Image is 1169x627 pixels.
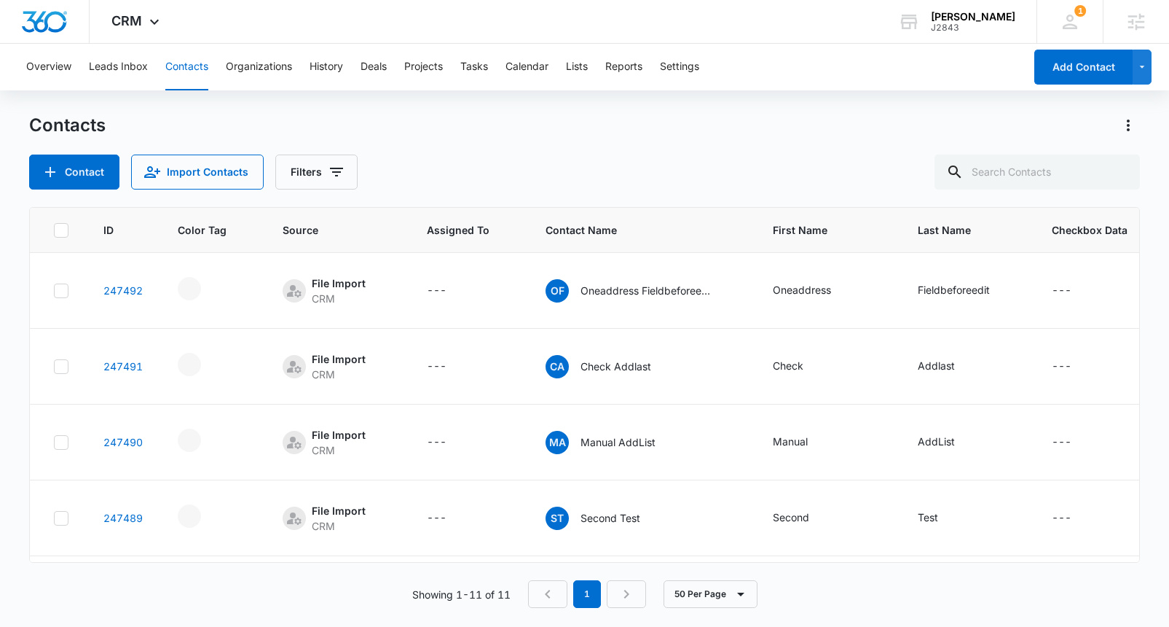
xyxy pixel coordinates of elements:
[103,222,122,238] span: ID
[918,358,981,375] div: Last Name - Addlast - Select to Edit Field
[566,44,588,90] button: Lists
[660,44,699,90] button: Settings
[546,431,682,454] div: Contact Name - Manual AddList - Select to Edit Field
[26,44,71,90] button: Overview
[505,44,548,90] button: Calendar
[580,359,651,374] p: Check Addlast
[1074,5,1086,17] span: 1
[404,44,443,90] button: Projects
[773,282,857,300] div: First Name - Oneaddress - Select to Edit Field
[918,434,955,449] div: AddList
[546,431,569,454] span: MA
[427,510,473,527] div: Assigned To - - Select to Edit Field
[283,276,392,306] div: Source - [object Object] - Select to Edit Field
[773,434,808,449] div: Manual
[178,222,227,238] span: Color Tag
[178,277,227,300] div: - - Select to Edit Field
[546,355,677,378] div: Contact Name - Check Addlast - Select to Edit Field
[427,358,473,375] div: Assigned To - - Select to Edit Field
[427,510,446,527] div: ---
[312,367,366,382] div: CRM
[178,353,227,376] div: - - Select to Edit Field
[427,282,473,300] div: Assigned To - - Select to Edit Field
[283,427,392,458] div: Source - [object Object] - Select to Edit Field
[312,276,366,291] div: File Import
[546,279,569,303] span: OF
[773,358,803,373] div: Check
[178,429,227,452] div: - - Select to Edit Field
[29,155,119,190] button: Add Contact
[226,44,292,90] button: Organizations
[918,510,938,525] div: Test
[918,358,955,373] div: Addlast
[312,427,366,443] div: File Import
[89,44,148,90] button: Leads Inbox
[312,518,366,534] div: CRM
[918,282,990,297] div: Fieldbeforeedit
[29,114,106,136] h1: Contacts
[1052,222,1127,238] span: Checkbox Data
[427,358,446,375] div: ---
[773,358,830,375] div: First Name - Check - Select to Edit Field
[1074,5,1086,17] div: notifications count
[427,434,446,451] div: ---
[918,282,1016,300] div: Last Name - Fieldbeforeedit - Select to Edit Field
[111,13,142,28] span: CRM
[460,44,488,90] button: Tasks
[580,283,712,298] p: Oneaddress Fieldbeforeedit
[773,282,831,297] div: Oneaddress
[1052,510,1071,527] div: ---
[427,222,489,238] span: Assigned To
[283,503,392,534] div: Source - [object Object] - Select to Edit Field
[103,436,143,448] a: Navigate to contact details page for Manual AddList
[312,291,366,306] div: CRM
[1052,510,1098,527] div: Checkbox Data - - Select to Edit Field
[1052,434,1071,451] div: ---
[361,44,387,90] button: Deals
[773,222,862,238] span: First Name
[664,580,757,608] button: 50 Per Page
[931,11,1015,23] div: account name
[412,587,511,602] p: Showing 1-11 of 11
[1052,358,1098,375] div: Checkbox Data - - Select to Edit Field
[165,44,208,90] button: Contacts
[427,434,473,451] div: Assigned To - - Select to Edit Field
[580,510,640,526] p: Second Test
[546,279,738,303] div: Contact Name - Oneaddress Fieldbeforeedit - Select to Edit Field
[178,505,227,528] div: - - Select to Edit Field
[1052,358,1071,375] div: ---
[773,434,834,451] div: First Name - Manual - Select to Edit Field
[773,510,809,525] div: Second
[546,507,666,530] div: Contact Name - Second Test - Select to Edit Field
[934,155,1140,190] input: Search Contacts
[312,503,366,518] div: File Import
[1052,282,1098,300] div: Checkbox Data - - Select to Edit Field
[312,351,366,367] div: File Import
[546,507,569,530] span: ST
[1117,114,1140,137] button: Actions
[283,222,371,238] span: Source
[310,44,343,90] button: History
[573,580,601,608] em: 1
[773,510,835,527] div: First Name - Second - Select to Edit Field
[427,282,446,300] div: ---
[918,222,996,238] span: Last Name
[918,510,964,527] div: Last Name - Test - Select to Edit Field
[605,44,642,90] button: Reports
[1052,282,1071,300] div: ---
[131,155,264,190] button: Import Contacts
[312,443,366,458] div: CRM
[580,435,656,450] p: Manual AddList
[931,23,1015,33] div: account id
[283,351,392,382] div: Source - [object Object] - Select to Edit Field
[546,222,717,238] span: Contact Name
[103,512,143,524] a: Navigate to contact details page for Second Test
[275,155,358,190] button: Filters
[546,355,569,378] span: CA
[1034,50,1133,85] button: Add Contact
[1052,434,1098,451] div: Checkbox Data - - Select to Edit Field
[918,434,981,451] div: Last Name - AddList - Select to Edit Field
[103,360,143,373] a: Navigate to contact details page for Check Addlast
[528,580,646,608] nav: Pagination
[103,284,143,297] a: Navigate to contact details page for Oneaddress Fieldbeforeedit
